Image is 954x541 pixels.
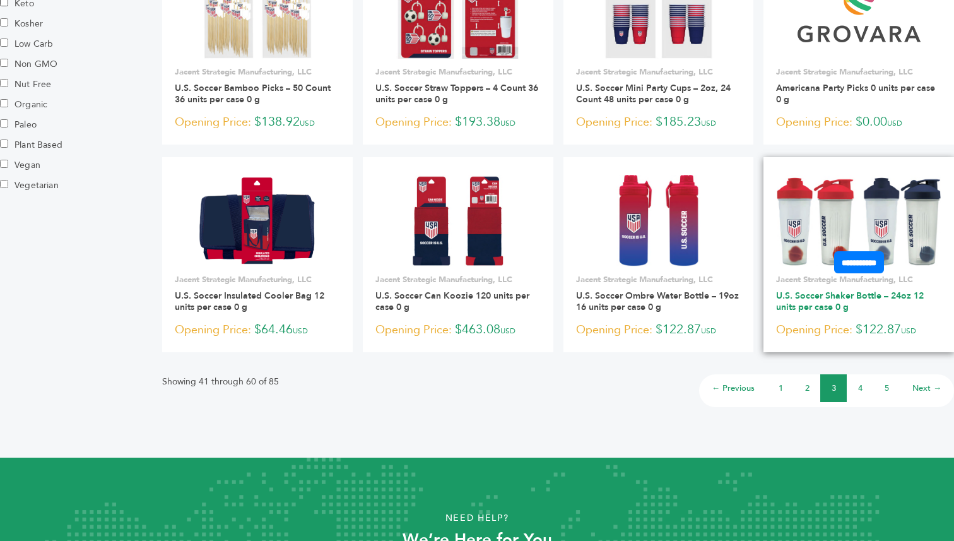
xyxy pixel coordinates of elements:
p: Jacent Strategic Manufacturing, LLC [375,66,541,78]
img: U.S. Soccer Shaker Bottle – 24oz 12 units per case 0 g [777,175,941,266]
p: $138.92 [175,113,340,132]
a: U.S. Soccer Shaker Bottle – 24oz 12 units per case 0 g [776,290,924,313]
span: USD [901,326,916,336]
a: 3 [832,383,836,394]
p: $193.38 [375,113,541,132]
p: Jacent Strategic Manufacturing, LLC [576,66,741,78]
span: Opening Price: [175,321,251,338]
img: U.S. Soccer Insulated Cooler Bag 12 units per case 0 g [197,175,317,266]
a: U.S. Soccer Insulated Cooler Bag 12 units per case 0 g [175,290,324,313]
p: $185.23 [576,113,741,132]
span: Opening Price: [175,114,251,131]
p: $122.87 [776,321,941,340]
p: Showing 41 through 60 of 85 [162,374,279,389]
span: USD [701,118,716,128]
a: Next → [912,383,941,394]
span: Opening Price: [576,321,652,338]
span: USD [293,326,308,336]
p: $463.08 [375,321,541,340]
a: 5 [885,383,889,394]
img: U.S. Soccer Can Koozie 120 units per case 0 g [412,175,503,266]
a: U.S. Soccer Mini Party Cups – 2oz, 24 Count 48 units per case 0 g [576,82,731,105]
a: U.S. Soccer Bamboo Picks – 50 Count 36 units per case 0 g [175,82,331,105]
a: Americana Party Picks 0 units per case 0 g [776,82,935,105]
p: $122.87 [576,321,741,340]
span: Opening Price: [375,321,452,338]
p: Jacent Strategic Manufacturing, LLC [175,274,340,285]
p: Jacent Strategic Manufacturing, LLC [375,274,541,285]
img: U.S. Soccer Ombre Water Bottle – 19oz 16 units per case 0 g [616,175,700,266]
a: 1 [779,383,783,394]
a: ← Previous [712,383,755,394]
span: Opening Price: [375,114,452,131]
p: Jacent Strategic Manufacturing, LLC [576,274,741,285]
span: USD [500,326,515,336]
span: USD [300,118,315,128]
a: U.S. Soccer Straw Toppers – 4 Count 36 units per case 0 g [375,82,538,105]
span: USD [500,118,515,128]
span: Opening Price: [576,114,652,131]
p: $0.00 [776,113,941,132]
span: USD [701,326,716,336]
span: Opening Price: [776,114,852,131]
p: Need Help? [48,509,907,528]
p: Jacent Strategic Manufacturing, LLC [776,274,941,285]
span: Opening Price: [776,321,852,338]
p: $64.46 [175,321,340,340]
p: Jacent Strategic Manufacturing, LLC [776,66,941,78]
a: 2 [805,383,810,394]
a: 4 [858,383,863,394]
a: U.S. Soccer Can Koozie 120 units per case 0 g [375,290,529,313]
a: U.S. Soccer Ombre Water Bottle – 19oz 16 units per case 0 g [576,290,739,313]
p: Jacent Strategic Manufacturing, LLC [175,66,340,78]
span: USD [887,118,902,128]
